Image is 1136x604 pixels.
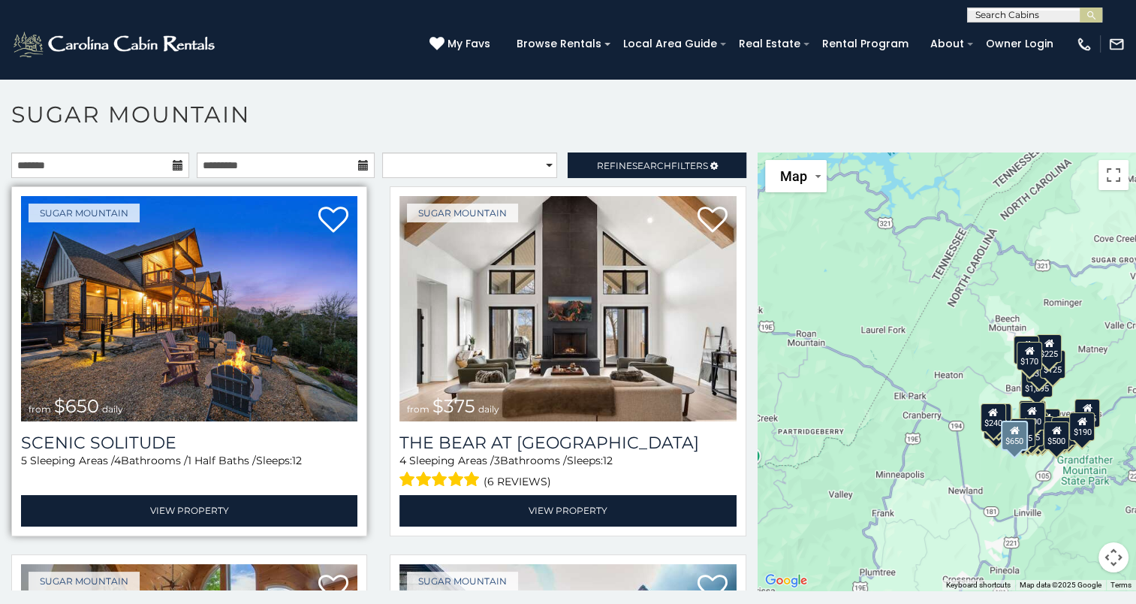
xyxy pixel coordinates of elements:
[978,32,1061,56] a: Owner Login
[986,403,1011,431] div: $210
[1010,418,1035,446] div: $375
[1020,581,1101,589] span: Map data ©2025 Google
[21,495,357,526] a: View Property
[1069,412,1095,440] div: $190
[1025,419,1050,448] div: $350
[780,168,807,184] span: Map
[568,153,746,178] a: RefineSearchFilters
[1001,420,1028,450] div: $650
[494,454,500,467] span: 3
[1108,36,1125,53] img: mail-regular-white.png
[1040,350,1065,379] div: $125
[478,403,499,415] span: daily
[984,410,1009,439] div: $355
[399,196,736,421] img: The Bear At Sugar Mountain
[509,32,609,56] a: Browse Rentals
[1044,421,1069,450] div: $500
[29,572,140,590] a: Sugar Mountain
[102,403,123,415] span: daily
[188,454,256,467] span: 1 Half Baths /
[399,454,406,467] span: 4
[632,160,671,171] span: Search
[761,571,811,590] img: Google
[399,453,736,491] div: Sleeping Areas / Bathrooms / Sleeps:
[1021,369,1053,397] div: $1,095
[761,571,811,590] a: Open this area in Google Maps (opens a new window)
[1019,400,1044,429] div: $190
[1017,341,1042,370] div: $170
[114,454,121,467] span: 4
[1074,399,1100,427] div: $155
[946,580,1011,590] button: Keyboard shortcuts
[1014,336,1039,364] div: $240
[21,196,357,421] a: Scenic Solitude from $650 daily
[399,495,736,526] a: View Property
[407,403,429,415] span: from
[447,36,490,52] span: My Favs
[1098,160,1128,190] button: Toggle fullscreen view
[731,32,808,56] a: Real Estate
[407,204,518,222] a: Sugar Mountain
[407,572,518,590] a: Sugar Mountain
[399,196,736,421] a: The Bear At Sugar Mountain from $375 daily
[765,160,827,192] button: Change map style
[29,403,51,415] span: from
[980,403,1005,431] div: $240
[923,32,972,56] a: About
[1026,353,1051,382] div: $350
[21,453,357,491] div: Sleeping Areas / Bathrooms / Sleeps:
[616,32,725,56] a: Local Area Guide
[1051,417,1077,445] div: $195
[698,205,728,237] a: Add to favorites
[399,433,736,453] h3: The Bear At Sugar Mountain
[292,454,302,467] span: 12
[1036,334,1062,363] div: $225
[1020,401,1045,430] div: $300
[54,395,99,417] span: $650
[484,472,551,491] span: (6 reviews)
[815,32,916,56] a: Rental Program
[318,205,348,237] a: Add to favorites
[1056,416,1081,445] div: $345
[11,29,219,59] img: White-1-2.png
[21,433,357,453] a: Scenic Solitude
[21,196,357,421] img: Scenic Solitude
[399,433,736,453] a: The Bear At [GEOGRAPHIC_DATA]
[1015,418,1041,447] div: $155
[1034,409,1059,437] div: $200
[603,454,613,467] span: 12
[29,204,140,222] a: Sugar Mountain
[597,160,708,171] span: Refine Filters
[21,454,27,467] span: 5
[1076,36,1092,53] img: phone-regular-white.png
[1110,581,1131,589] a: Terms (opens in new tab)
[432,395,475,417] span: $375
[429,36,494,53] a: My Favs
[1098,542,1128,572] button: Map camera controls
[1020,400,1045,429] div: $265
